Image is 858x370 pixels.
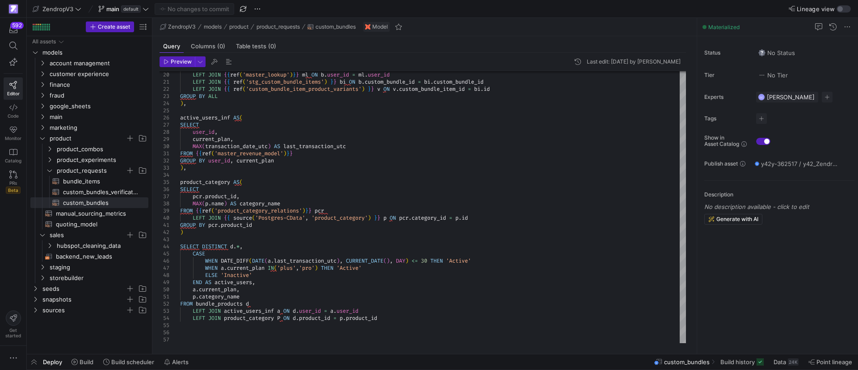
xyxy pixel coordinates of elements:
[50,262,147,272] span: staging
[418,78,421,85] span: =
[56,208,138,219] span: manual_sourcing_metrics​​​​​​​​​​
[305,207,308,214] span: }
[221,221,252,229] span: product_id
[399,214,408,221] span: pcr
[230,136,233,143] span: ,
[160,200,169,207] div: 38
[290,150,293,157] span: }
[42,294,126,305] span: snapshots
[704,115,749,122] span: Tags
[30,208,148,219] div: Press SPACE to select this row.
[753,158,842,170] button: y42y-362517 / y42_ZendropV3_main / custom_bundles
[4,145,23,167] a: Catalog
[399,85,465,93] span: custom_bundle_item_id
[50,58,147,68] span: account management
[704,94,749,100] span: Experts
[9,4,18,13] img: https://storage.googleapis.com/y42-prod-data-exchange/images/qZXOSqkTtPuVcXVzF40oUlM07HVTwZXfPK0U...
[311,71,318,78] span: ON
[205,193,236,200] span: product_id
[230,200,236,207] span: AS
[172,358,189,366] span: Alerts
[224,214,227,221] span: {
[208,200,211,207] span: .
[30,176,148,187] div: Press SPACE to select this row.
[30,90,148,101] div: Press SPACE to select this row.
[193,136,230,143] span: current_plan
[30,230,148,240] div: Press SPACE to select this row.
[208,93,218,100] span: ALL
[283,150,286,157] span: )
[324,78,327,85] span: )
[193,128,214,136] span: user_id
[236,43,276,49] span: Table tests
[30,294,148,305] div: Press SPACE to select this row.
[160,229,169,236] div: 42
[67,354,97,370] button: Build
[214,207,302,214] span: 'product_category_relations'
[96,3,151,15] button: maindefault
[42,305,126,315] span: sources
[199,150,202,157] span: {
[30,187,148,197] a: custom_bundles_verification​​​​​​​​​​
[30,187,148,197] div: Press SPACE to select this row.
[365,24,370,30] img: undefined
[42,284,126,294] span: seeds
[240,114,243,121] span: (
[30,122,148,133] div: Press SPACE to select this row.
[243,85,246,93] span: (
[5,327,21,338] span: Get started
[246,78,324,85] span: 'stg_custom_bundle_items'
[199,207,202,214] span: {
[774,358,786,366] span: Data
[383,85,390,93] span: ON
[352,71,355,78] span: =
[368,214,371,221] span: )
[324,71,327,78] span: .
[193,200,202,207] span: MAX
[4,77,23,100] a: Editor
[767,94,815,101] span: [PERSON_NAME]
[368,85,371,93] span: }
[4,21,23,38] button: 592
[6,187,21,194] span: Beta
[180,164,183,171] span: )
[30,79,148,90] div: Press SPACE to select this row.
[484,85,490,93] span: id
[424,78,430,85] span: bi
[362,78,365,85] span: .
[761,160,840,167] span: y42y-362517 / y42_ZendropV3_main / custom_bundles
[308,207,311,214] span: }
[704,135,739,147] span: Show in Asset Catalog
[50,230,126,240] span: sales
[160,78,169,85] div: 21
[268,43,276,49] span: (0)
[193,85,205,93] span: LEFT
[9,180,17,186] span: PRs
[704,72,749,78] span: Tier
[8,113,19,119] span: Code
[4,122,23,145] a: Monitor
[708,24,740,30] span: Materialized
[349,78,355,85] span: ON
[160,150,169,157] div: 31
[160,71,169,78] div: 20
[50,69,147,79] span: customer experience
[377,214,380,221] span: }
[160,100,169,107] div: 24
[205,200,208,207] span: p
[358,71,365,78] span: ml
[160,179,169,186] div: 35
[30,165,148,176] div: Press SPACE to select this row.
[5,136,21,141] span: Monitor
[180,179,230,186] span: product_category
[227,78,230,85] span: {
[716,216,758,222] span: Generate with AI
[56,251,138,262] span: backend_new_leads​​​​​​​​​​
[30,68,148,79] div: Press SPACE to select this row.
[30,283,148,294] div: Press SPACE to select this row.
[160,193,169,200] div: 37
[196,207,199,214] span: {
[449,214,452,221] span: =
[160,128,169,136] div: 28
[5,158,21,163] span: Catalog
